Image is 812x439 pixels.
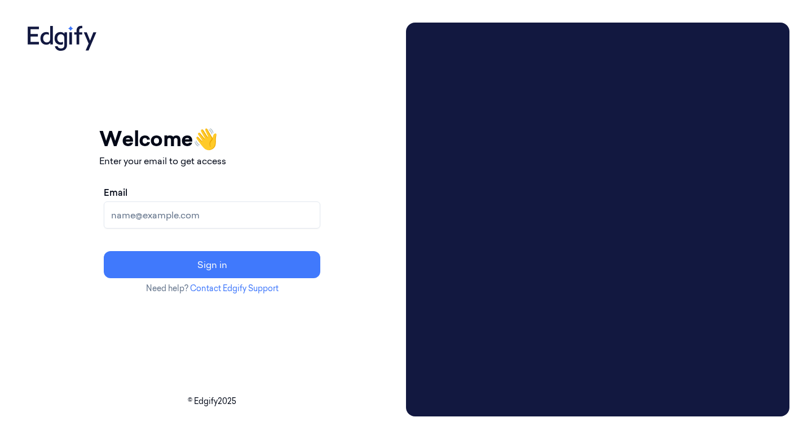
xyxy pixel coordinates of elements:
a: Contact Edgify Support [190,283,279,293]
p: © Edgify 2025 [23,396,401,407]
input: name@example.com [104,201,320,229]
p: Enter your email to get access [99,154,325,168]
button: Sign in [104,251,320,278]
p: Need help? [99,283,325,295]
h1: Welcome 👋 [99,124,325,154]
label: Email [104,186,127,199]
